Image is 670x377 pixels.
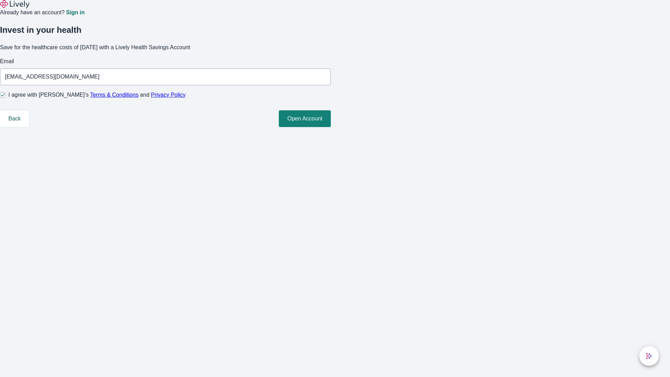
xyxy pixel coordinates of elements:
a: Terms & Conditions [90,92,139,98]
button: Open Account [279,110,331,127]
svg: Lively AI Assistant [646,353,653,360]
span: I agree with [PERSON_NAME]’s and [8,91,186,99]
a: Sign in [66,10,84,15]
button: chat [639,346,659,366]
a: Privacy Policy [151,92,186,98]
